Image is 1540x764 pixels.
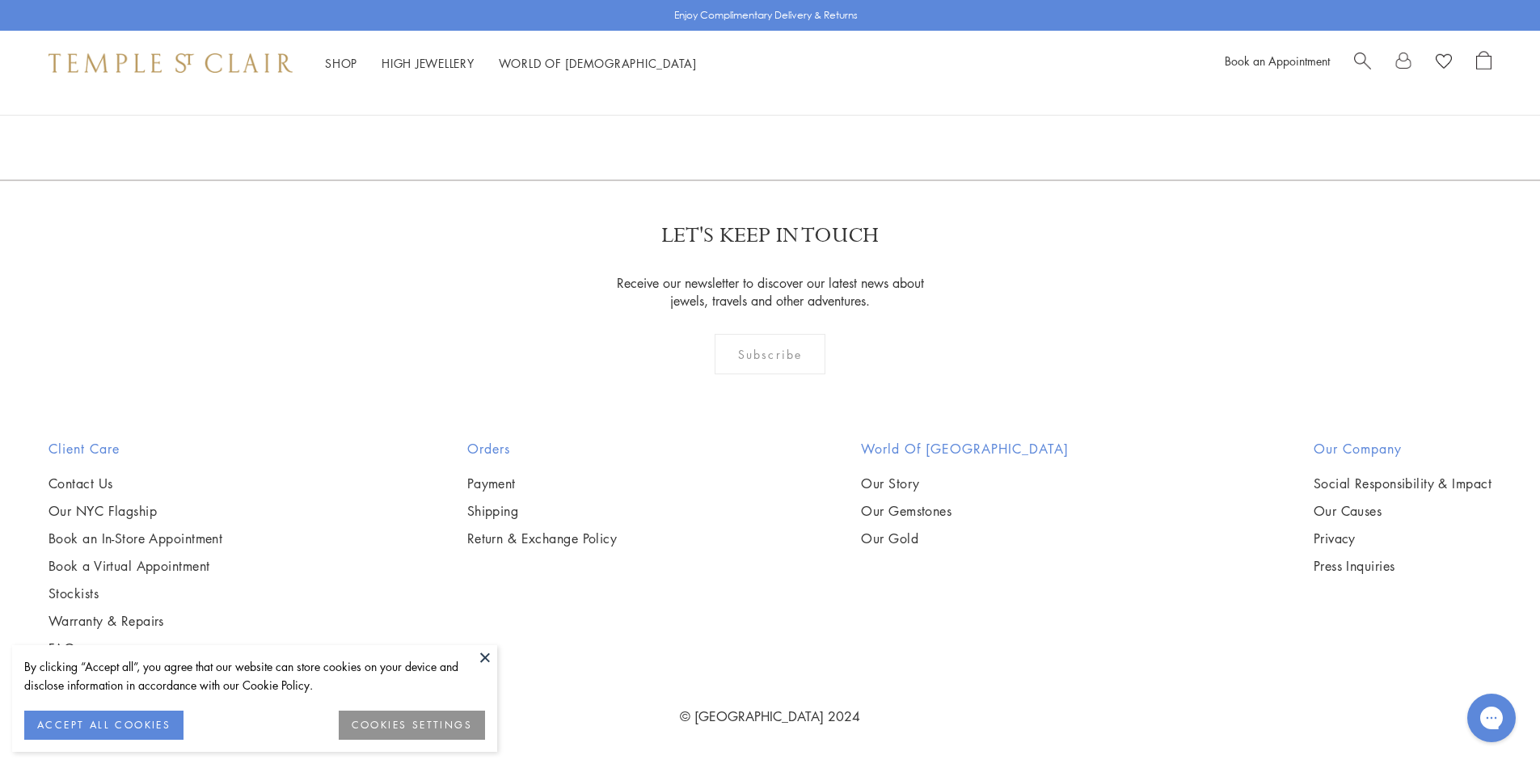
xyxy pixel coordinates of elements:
[49,557,222,575] a: Book a Virtual Appointment
[49,530,222,547] a: Book an In-Store Appointment
[1314,530,1491,547] a: Privacy
[861,475,1069,492] a: Our Story
[49,53,293,73] img: Temple St. Clair
[606,274,934,310] p: Receive our newsletter to discover our latest news about jewels, travels and other adventures.
[24,711,184,740] button: ACCEPT ALL COOKIES
[49,585,222,602] a: Stockists
[1314,502,1491,520] a: Our Causes
[49,612,222,630] a: Warranty & Repairs
[467,475,618,492] a: Payment
[499,55,697,71] a: World of [DEMOGRAPHIC_DATA]World of [DEMOGRAPHIC_DATA]
[661,222,879,250] p: LET'S KEEP IN TOUCH
[861,530,1069,547] a: Our Gold
[339,711,485,740] button: COOKIES SETTINGS
[467,439,618,458] h2: Orders
[1436,51,1452,75] a: View Wishlist
[715,334,825,374] div: Subscribe
[1476,51,1491,75] a: Open Shopping Bag
[325,55,357,71] a: ShopShop
[1225,53,1330,69] a: Book an Appointment
[1314,557,1491,575] a: Press Inquiries
[467,502,618,520] a: Shipping
[24,657,485,694] div: By clicking “Accept all”, you agree that our website can store cookies on your device and disclos...
[49,639,222,657] a: FAQs
[861,502,1069,520] a: Our Gemstones
[1459,688,1524,748] iframe: Gorgias live chat messenger
[1354,51,1371,75] a: Search
[680,707,860,725] a: © [GEOGRAPHIC_DATA] 2024
[49,502,222,520] a: Our NYC Flagship
[382,55,475,71] a: High JewelleryHigh Jewellery
[467,530,618,547] a: Return & Exchange Policy
[49,439,222,458] h2: Client Care
[325,53,697,74] nav: Main navigation
[49,475,222,492] a: Contact Us
[1314,439,1491,458] h2: Our Company
[861,439,1069,458] h2: World of [GEOGRAPHIC_DATA]
[1314,475,1491,492] a: Social Responsibility & Impact
[674,7,858,23] p: Enjoy Complimentary Delivery & Returns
